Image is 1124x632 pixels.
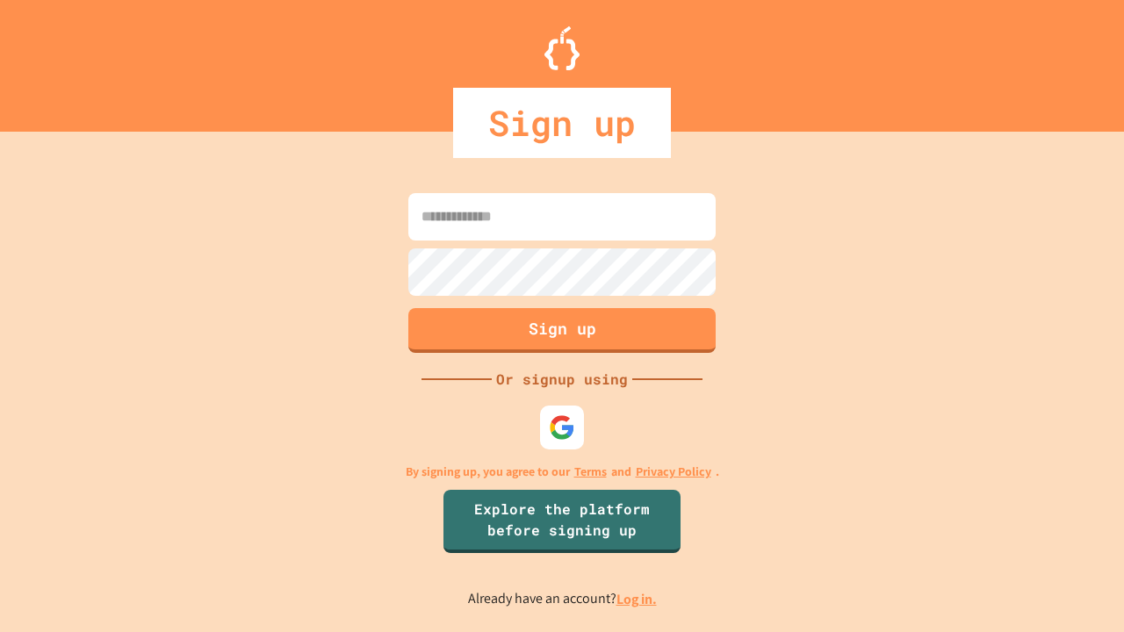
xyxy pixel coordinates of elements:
[406,463,719,481] p: By signing up, you agree to our and .
[453,88,671,158] div: Sign up
[574,463,607,481] a: Terms
[549,414,575,441] img: google-icon.svg
[544,26,580,70] img: Logo.svg
[492,369,632,390] div: Or signup using
[616,590,657,608] a: Log in.
[468,588,657,610] p: Already have an account?
[443,490,681,553] a: Explore the platform before signing up
[408,308,716,353] button: Sign up
[636,463,711,481] a: Privacy Policy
